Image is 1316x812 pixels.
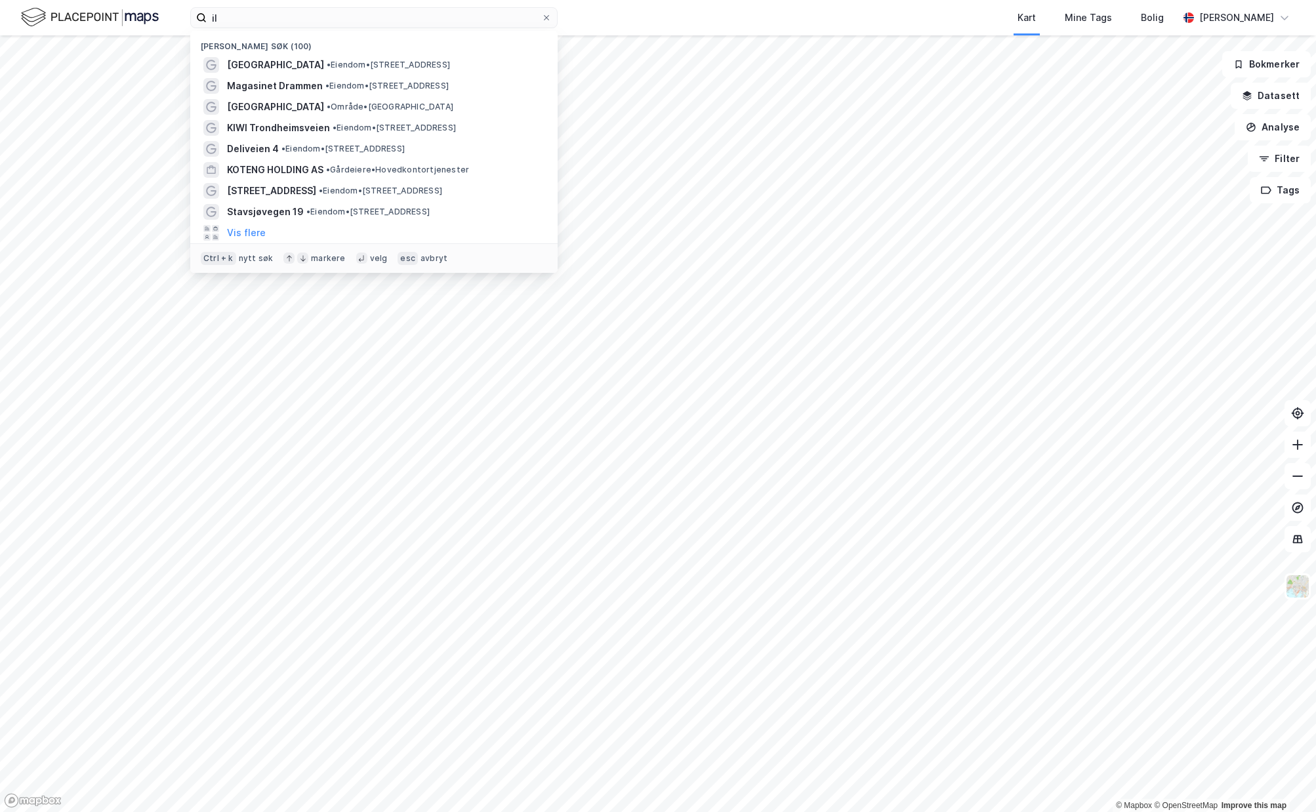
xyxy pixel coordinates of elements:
[21,6,159,29] img: logo.f888ab2527a4732fd821a326f86c7f29.svg
[227,162,323,178] span: KOTENG HOLDING AS
[227,141,279,157] span: Deliveien 4
[1065,10,1112,26] div: Mine Tags
[370,253,388,264] div: velg
[4,793,62,808] a: Mapbox homepage
[398,252,418,265] div: esc
[1250,749,1316,812] div: Kontrollprogram for chat
[319,186,323,195] span: •
[1018,10,1036,26] div: Kart
[227,225,266,241] button: Vis flere
[327,102,331,112] span: •
[227,204,304,220] span: Stavsjøvegen 19
[326,165,469,175] span: Gårdeiere • Hovedkontortjenester
[1222,801,1286,810] a: Improve this map
[326,165,330,174] span: •
[1154,801,1218,810] a: OpenStreetMap
[1250,749,1316,812] iframe: Chat Widget
[1248,146,1311,172] button: Filter
[1231,83,1311,109] button: Datasett
[190,31,558,54] div: [PERSON_NAME] søk (100)
[325,81,329,91] span: •
[325,81,449,91] span: Eiendom • [STREET_ADDRESS]
[239,253,274,264] div: nytt søk
[327,60,450,70] span: Eiendom • [STREET_ADDRESS]
[319,186,442,196] span: Eiendom • [STREET_ADDRESS]
[421,253,447,264] div: avbryt
[227,57,324,73] span: [GEOGRAPHIC_DATA]
[1141,10,1164,26] div: Bolig
[306,207,430,217] span: Eiendom • [STREET_ADDRESS]
[1116,801,1152,810] a: Mapbox
[333,123,337,132] span: •
[227,120,330,136] span: KIWI Trondheimsveien
[281,144,405,154] span: Eiendom • [STREET_ADDRESS]
[1235,114,1311,140] button: Analyse
[227,183,316,199] span: [STREET_ADDRESS]
[227,99,324,115] span: [GEOGRAPHIC_DATA]
[1285,574,1310,599] img: Z
[1250,177,1311,203] button: Tags
[327,60,331,70] span: •
[207,8,541,28] input: Søk på adresse, matrikkel, gårdeiere, leietakere eller personer
[327,102,453,112] span: Område • [GEOGRAPHIC_DATA]
[281,144,285,153] span: •
[201,252,236,265] div: Ctrl + k
[227,78,323,94] span: Magasinet Drammen
[333,123,456,133] span: Eiendom • [STREET_ADDRESS]
[1199,10,1274,26] div: [PERSON_NAME]
[1222,51,1311,77] button: Bokmerker
[311,253,345,264] div: markere
[306,207,310,216] span: •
